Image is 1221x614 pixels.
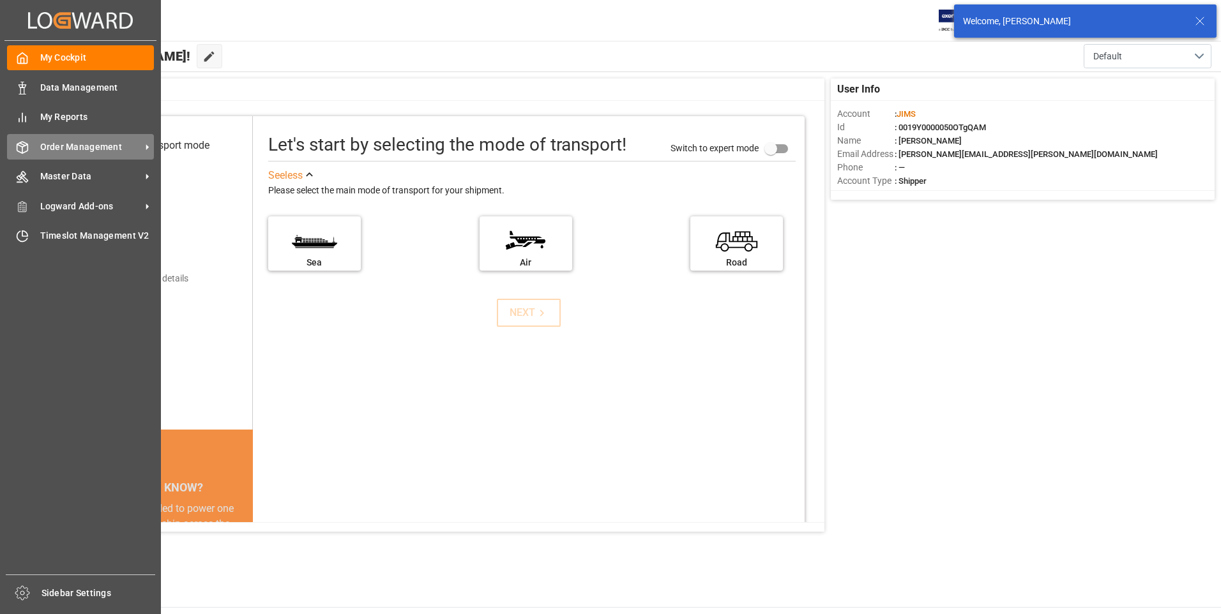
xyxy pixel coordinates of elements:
span: My Cockpit [40,51,155,64]
div: Road [697,256,777,269]
span: Id [837,121,895,134]
div: Let's start by selecting the mode of transport! [268,131,626,158]
span: Switch to expert mode [671,142,759,153]
div: Please select the main mode of transport for your shipment. [268,183,796,198]
span: Account [837,107,895,121]
span: Order Management [40,140,141,154]
div: Sea [275,256,354,269]
button: next slide / item [235,501,253,608]
a: Data Management [7,75,154,100]
a: My Cockpit [7,45,154,70]
span: Account Type [837,174,895,188]
span: Email Address [837,147,895,161]
span: Phone [837,161,895,174]
span: : [PERSON_NAME][EMAIL_ADDRESS][PERSON_NAME][DOMAIN_NAME] [895,149,1158,159]
button: NEXT [497,299,561,327]
span: : [PERSON_NAME] [895,136,962,146]
span: : [895,109,916,119]
span: Hello [PERSON_NAME]! [53,44,190,68]
span: Name [837,134,895,147]
button: open menu [1084,44,1211,68]
span: : Shipper [895,176,927,186]
div: NEXT [510,305,549,320]
span: : — [895,163,905,172]
a: Timeslot Management V2 [7,223,154,248]
span: : 0019Y0000050OTgQAM [895,123,986,132]
div: Add shipping details [109,272,188,285]
span: Data Management [40,81,155,94]
div: See less [268,168,303,183]
span: Master Data [40,170,141,183]
span: My Reports [40,110,155,124]
span: JIMS [897,109,916,119]
div: Air [486,256,566,269]
span: Default [1093,50,1122,63]
span: User Info [837,82,880,97]
span: Sidebar Settings [42,587,156,600]
img: Exertis%20JAM%20-%20Email%20Logo.jpg_1722504956.jpg [939,10,983,32]
div: Welcome, [PERSON_NAME] [963,15,1183,28]
a: My Reports [7,105,154,130]
span: Logward Add-ons [40,200,141,213]
span: Timeslot Management V2 [40,229,155,243]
